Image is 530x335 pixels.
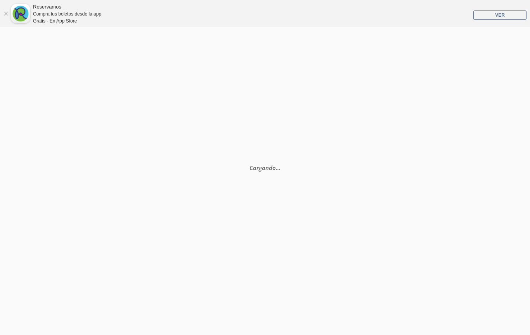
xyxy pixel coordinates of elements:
span: . [276,163,277,171]
div: Reservamos [33,3,101,11]
div: Compra tus boletos desde la app [33,10,101,17]
span: . [279,163,281,171]
span: VER [495,12,505,18]
a: Cerrar [3,11,8,16]
em: Cargando [249,163,281,171]
div: Gratis - En App Store [33,17,101,24]
span: . [277,163,279,171]
a: VER [473,10,527,20]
